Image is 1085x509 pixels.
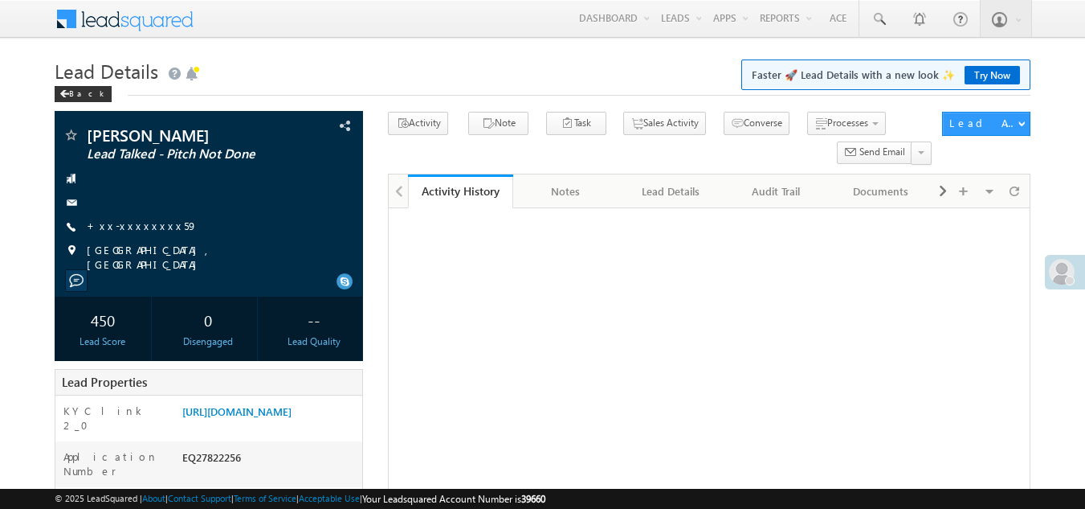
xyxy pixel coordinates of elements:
div: -- [269,305,358,335]
a: Documents [829,174,934,208]
div: Lead Details [631,182,709,201]
button: Processes [807,112,886,135]
a: Terms of Service [234,493,296,503]
div: Documents [842,182,920,201]
span: 39660 [521,493,545,505]
div: Activity History [420,183,501,199]
div: Lead Score [59,335,148,349]
span: Processes [827,117,868,129]
label: Application Number [63,449,167,478]
a: Acceptable Use [299,493,360,503]
a: Contact Support [168,493,231,503]
div: 450 [59,305,148,335]
div: Disengaged [164,335,253,349]
button: Lead Actions [942,112,1030,136]
div: Back [55,86,112,102]
span: © 2025 LeadSquared | | | | | [55,491,545,507]
button: Send Email [837,142,912,165]
span: [GEOGRAPHIC_DATA], [GEOGRAPHIC_DATA] [87,243,336,272]
span: [PERSON_NAME] [87,127,277,143]
a: [URL][DOMAIN_NAME] [182,404,292,418]
label: KYC link 2_0 [63,404,167,433]
button: Converse [724,112,789,135]
div: Lead Actions [949,116,1018,130]
span: Send Email [859,145,905,159]
a: +xx-xxxxxxxx59 [87,219,198,232]
span: Your Leadsquared Account Number is [362,493,545,505]
a: Activity History [408,174,513,208]
span: Lead Properties [62,374,147,390]
span: Faster 🚀 Lead Details with a new look ✨ [752,67,1020,83]
a: Lead Details [618,174,724,208]
button: Note [468,112,528,135]
a: Audit Trail [724,174,829,208]
span: Lead Talked - Pitch Not Done [87,146,277,162]
button: Activity [388,112,448,135]
a: Back [55,85,120,99]
div: Lead Quality [269,335,358,349]
div: Notes [526,182,604,201]
a: About [142,493,165,503]
div: Audit Trail [736,182,814,201]
a: Notes [513,174,618,208]
span: Lead Details [55,58,158,84]
div: EQ27822256 [178,449,363,472]
div: 0 [164,305,253,335]
a: Try Now [965,66,1020,84]
button: Task [546,112,606,135]
button: Sales Activity [623,112,706,135]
